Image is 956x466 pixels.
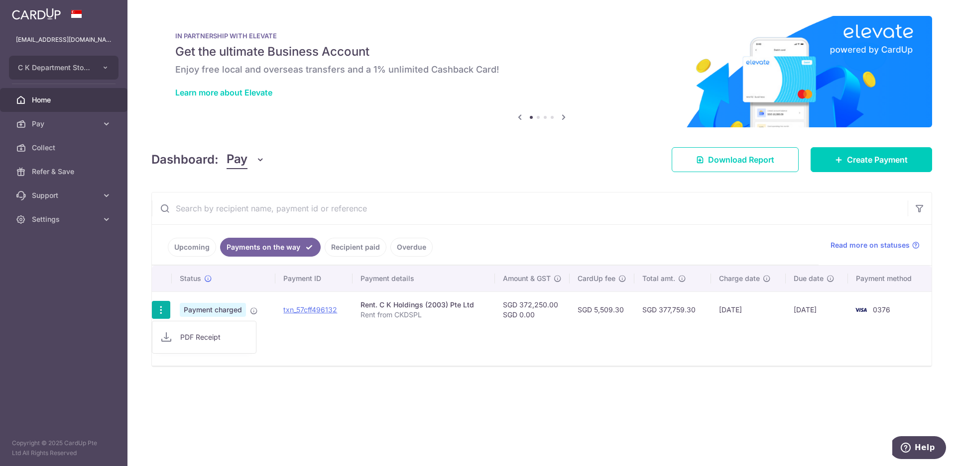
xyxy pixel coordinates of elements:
[32,167,98,177] span: Refer & Save
[32,214,98,224] span: Settings
[711,291,786,328] td: [DATE]
[353,266,495,291] th: Payment details
[180,303,246,317] span: Payment charged
[16,35,112,45] p: [EMAIL_ADDRESS][DOMAIN_NAME]
[325,238,386,257] a: Recipient paid
[175,44,908,60] h5: Get the ultimate Business Account
[220,238,321,257] a: Payments on the way
[634,291,711,328] td: SGD 377,759.30
[892,436,946,461] iframe: Opens a widget where you can find more information
[151,151,219,169] h4: Dashboard:
[786,291,848,328] td: [DATE]
[175,32,908,40] p: IN PARTNERSHIP WITH ELEVATE
[811,147,932,172] a: Create Payment
[847,154,908,166] span: Create Payment
[642,274,675,283] span: Total amt.
[180,274,201,283] span: Status
[227,150,247,169] span: Pay
[175,64,908,76] h6: Enjoy free local and overseas transfers and a 1% unlimited Cashback Card!
[32,190,98,200] span: Support
[9,56,119,80] button: C K Department Store Pte. Ltd.
[360,300,487,310] div: Rent. C K Holdings (2003) Pte Ltd
[719,274,760,283] span: Charge date
[570,291,634,328] td: SGD 5,509.30
[495,291,570,328] td: SGD 372,250.00 SGD 0.00
[831,240,910,250] span: Read more on statuses
[32,95,98,105] span: Home
[503,274,551,283] span: Amount & GST
[794,274,824,283] span: Due date
[175,88,272,97] a: Learn more about Elevate
[151,16,932,127] img: Renovation banner
[275,266,352,291] th: Payment ID
[168,238,216,257] a: Upcoming
[390,238,433,257] a: Overdue
[360,310,487,320] p: Rent from CKDSPL
[32,143,98,153] span: Collect
[672,147,799,172] a: Download Report
[152,192,908,224] input: Search by recipient name, payment id or reference
[578,274,615,283] span: CardUp fee
[848,266,932,291] th: Payment method
[18,63,92,73] span: C K Department Store Pte. Ltd.
[12,8,61,20] img: CardUp
[227,150,265,169] button: Pay
[708,154,774,166] span: Download Report
[283,305,337,314] a: txn_57cff496132
[152,321,256,354] ul: Pay
[851,304,871,316] img: Bank Card
[32,119,98,129] span: Pay
[831,240,920,250] a: Read more on statuses
[873,305,890,314] span: 0376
